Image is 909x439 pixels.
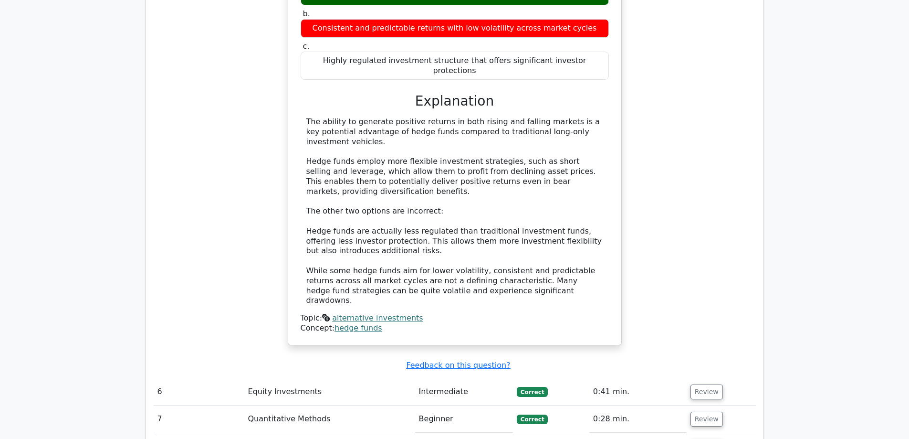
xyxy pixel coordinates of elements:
span: b. [303,9,310,18]
td: Beginner [415,406,513,433]
div: Consistent and predictable returns with low volatility across market cycles [301,19,609,38]
span: Correct [517,415,548,424]
a: hedge funds [334,323,382,332]
div: Highly regulated investment structure that offers significant investor protections [301,52,609,80]
div: The ability to generate positive returns in both rising and falling markets is a key potential ad... [306,117,603,306]
div: Concept: [301,323,609,333]
td: 0:41 min. [589,378,687,406]
div: Topic: [301,313,609,323]
button: Review [690,412,723,427]
a: alternative investments [332,313,423,322]
td: Intermediate [415,378,513,406]
button: Review [690,385,723,399]
h3: Explanation [306,93,603,109]
a: Feedback on this question? [406,361,510,370]
td: 0:28 min. [589,406,687,433]
td: 7 [154,406,244,433]
td: Quantitative Methods [244,406,415,433]
td: 6 [154,378,244,406]
span: c. [303,42,310,51]
span: Correct [517,387,548,396]
td: Equity Investments [244,378,415,406]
